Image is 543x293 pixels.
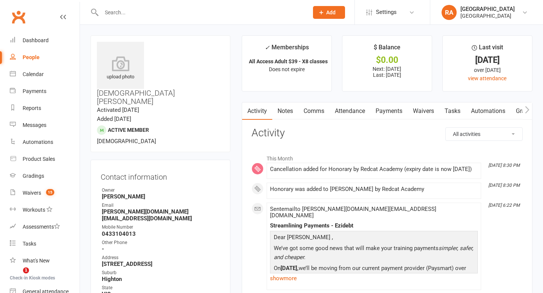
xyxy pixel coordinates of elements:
[102,208,220,222] strong: [PERSON_NAME][DOMAIN_NAME][EMAIL_ADDRESS][DOMAIN_NAME]
[10,252,80,269] a: What's New
[408,102,439,120] a: Waivers
[488,183,520,188] i: [DATE] 8:30 PM
[23,224,60,230] div: Assessments
[249,58,328,64] strong: All Access Adult $39 - X8 classes
[10,66,80,83] a: Calendar
[102,193,220,200] strong: [PERSON_NAME]
[23,258,50,264] div: What's New
[374,43,400,56] div: $ Balance
[468,75,506,81] a: view attendance
[370,102,408,120] a: Payments
[102,261,220,267] strong: [STREET_ADDRESS]
[349,66,425,78] p: Next: [DATE] Last: [DATE]
[102,224,220,231] div: Mobile Number
[10,201,80,218] a: Workouts
[9,8,28,26] a: Clubworx
[281,265,299,272] span: [DATE],
[23,88,46,94] div: Payments
[442,5,457,20] div: RA
[99,7,303,18] input: Search...
[23,139,53,145] div: Automations
[102,276,220,282] strong: Highton
[265,43,309,56] div: Memberships
[252,151,523,163] li: This Month
[10,235,80,252] a: Tasks
[97,107,139,113] time: Activated [DATE]
[466,102,511,120] a: Automations
[326,9,336,15] span: Add
[23,241,36,247] div: Tasks
[270,206,436,219] span: Sent email to [PERSON_NAME][DOMAIN_NAME][EMAIL_ADDRESS][DOMAIN_NAME]
[376,4,397,21] span: Settings
[101,170,220,181] h3: Contact information
[23,54,40,60] div: People
[270,273,478,284] a: show more
[102,187,220,194] div: Owner
[10,32,80,49] a: Dashboard
[10,134,80,151] a: Automations
[97,138,156,145] span: [DEMOGRAPHIC_DATA]
[23,71,44,77] div: Calendar
[23,207,45,213] div: Workouts
[272,244,476,264] p: We’ve got some good news that will make your training payments
[23,122,46,128] div: Messages
[46,189,54,195] span: 15
[102,246,220,252] strong: -
[272,102,298,120] a: Notes
[269,66,305,72] span: Does not expire
[23,156,55,162] div: Product Sales
[23,37,49,43] div: Dashboard
[10,117,80,134] a: Messages
[439,102,466,120] a: Tasks
[97,56,144,81] div: upload photo
[330,102,370,120] a: Attendance
[270,186,478,192] div: Honorary was added to [PERSON_NAME] by Redcat Academy
[449,56,525,64] div: [DATE]
[488,203,520,208] i: [DATE] 6:22 PM
[102,254,220,261] div: Address
[10,100,80,117] a: Reports
[10,218,80,235] a: Assessments
[10,83,80,100] a: Payments
[102,239,220,246] div: Other Phone
[102,269,220,276] div: Suburb
[272,264,476,293] p: On we’ll be moving from our current payment provider (Paysmart) over to — one of Australia’s most...
[23,267,29,273] span: 1
[23,105,41,111] div: Reports
[108,127,149,133] span: Active member
[252,127,523,139] h3: Activity
[242,102,272,120] a: Activity
[10,151,80,168] a: Product Sales
[23,173,44,179] div: Gradings
[8,267,26,285] iframe: Intercom live chat
[10,49,80,66] a: People
[460,12,515,19] div: [GEOGRAPHIC_DATA]
[102,202,220,209] div: Email
[270,166,478,172] div: Cancellation added for Honorary by Redcat Academy (expiry date is now [DATE])
[23,190,41,196] div: Waivers
[97,116,131,122] time: Added [DATE]
[313,6,345,19] button: Add
[488,163,520,168] i: [DATE] 8:30 PM
[10,185,80,201] a: Waivers 15
[270,223,478,229] div: Streamlining Payments - Ezidebt
[102,230,220,237] strong: 0433104013
[265,44,270,51] i: ✓
[97,42,224,105] h3: [DEMOGRAPHIC_DATA][PERSON_NAME]
[10,168,80,185] a: Gradings
[298,102,330,120] a: Comms
[349,56,425,64] div: $0.00
[102,284,220,291] div: State
[272,233,476,244] p: Dear [PERSON_NAME] ,
[460,6,515,12] div: [GEOGRAPHIC_DATA]
[472,43,503,56] div: Last visit
[449,66,525,74] div: over [DATE]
